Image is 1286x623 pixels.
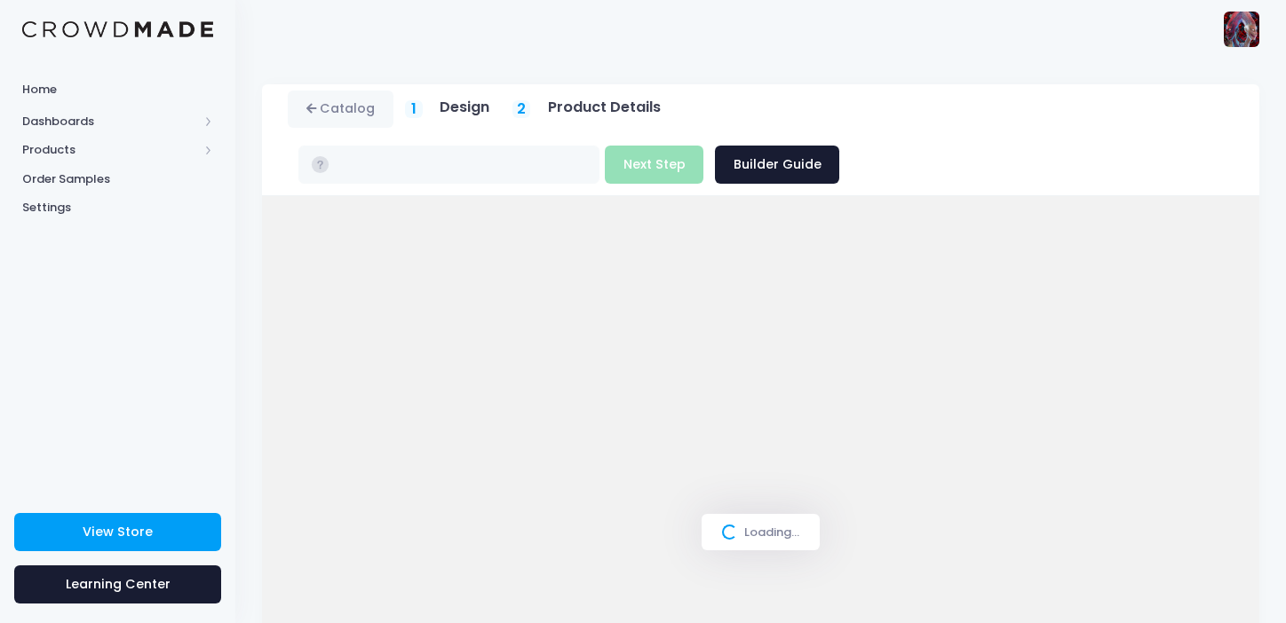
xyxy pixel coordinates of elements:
a: View Store [14,513,221,551]
span: Learning Center [66,575,171,593]
a: Catalog [288,91,393,129]
h5: Design [440,99,489,116]
span: Settings [22,199,213,217]
div: Loading... [702,514,820,551]
a: Learning Center [14,565,221,603]
img: Logo [22,21,213,38]
span: Dashboards [22,113,198,130]
span: Products [22,141,198,159]
span: Home [22,81,213,99]
span: 2 [517,99,526,120]
a: Builder Guide [715,146,839,184]
img: User [1224,12,1259,47]
span: Order Samples [22,170,213,188]
span: 1 [411,99,417,120]
h5: Product Details [548,99,661,116]
span: View Store [83,523,153,540]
